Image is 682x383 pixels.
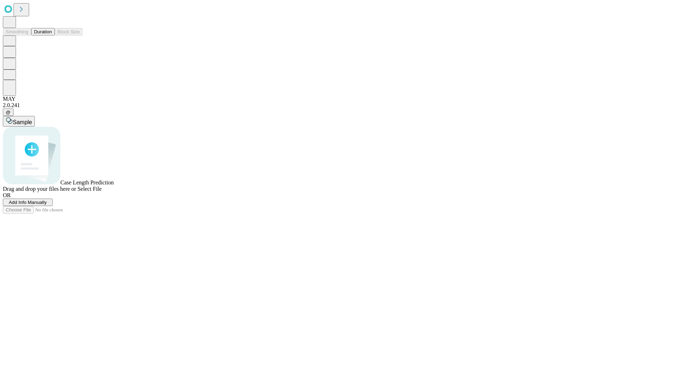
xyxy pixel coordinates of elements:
[3,109,13,116] button: @
[6,110,11,115] span: @
[3,186,76,192] span: Drag and drop your files here or
[3,116,35,127] button: Sample
[9,200,47,205] span: Add Info Manually
[55,28,82,35] button: Block Size
[3,102,679,109] div: 2.0.241
[3,199,53,206] button: Add Info Manually
[60,179,114,185] span: Case Length Prediction
[3,28,31,35] button: Smoothing
[3,192,11,198] span: OR
[77,186,102,192] span: Select File
[3,96,679,102] div: MAY
[13,119,32,125] span: Sample
[31,28,55,35] button: Duration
